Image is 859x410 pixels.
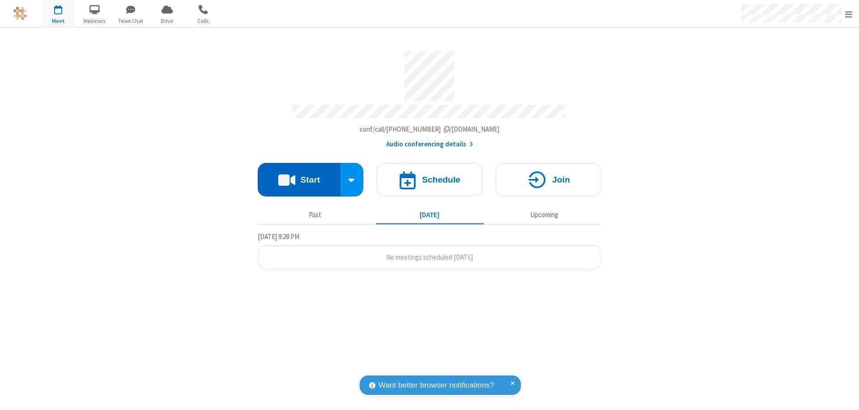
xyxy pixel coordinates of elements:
[377,163,482,196] button: Schedule
[258,231,601,270] section: Today's Meetings
[376,206,484,223] button: [DATE]
[378,380,494,391] span: Want better browser notifications?
[78,17,111,25] span: Webinars
[496,163,601,196] button: Join
[258,163,340,196] button: Start
[340,163,364,196] div: Start conference options
[360,124,500,135] button: Copy my meeting room linkCopy my meeting room link
[42,17,75,25] span: Meet
[13,7,27,20] img: QA Selenium DO NOT DELETE OR CHANGE
[150,17,184,25] span: Drive
[490,206,598,223] button: Upcoming
[258,44,601,149] section: Account details
[552,175,570,184] h4: Join
[386,139,473,149] button: Audio conferencing details
[114,17,148,25] span: Team Chat
[300,175,320,184] h4: Start
[187,17,220,25] span: Calls
[386,253,473,261] span: No meetings scheduled [DATE]
[258,232,299,241] span: [DATE] 9:28 PM
[422,175,460,184] h4: Schedule
[360,125,500,133] span: Copy my meeting room link
[261,206,369,223] button: Past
